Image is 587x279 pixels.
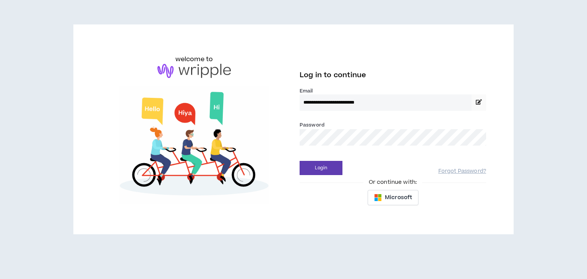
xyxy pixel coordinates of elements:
button: Login [300,161,342,175]
span: Log in to continue [300,70,366,80]
a: Forgot Password? [438,168,486,175]
label: Email [300,88,486,94]
span: Microsoft [385,193,412,202]
h6: welcome to [175,55,213,64]
button: Microsoft [368,190,418,205]
img: logo-brand.png [157,64,231,78]
label: Password [300,122,324,128]
img: Welcome to Wripple [101,86,287,204]
span: Or continue with: [363,178,422,187]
